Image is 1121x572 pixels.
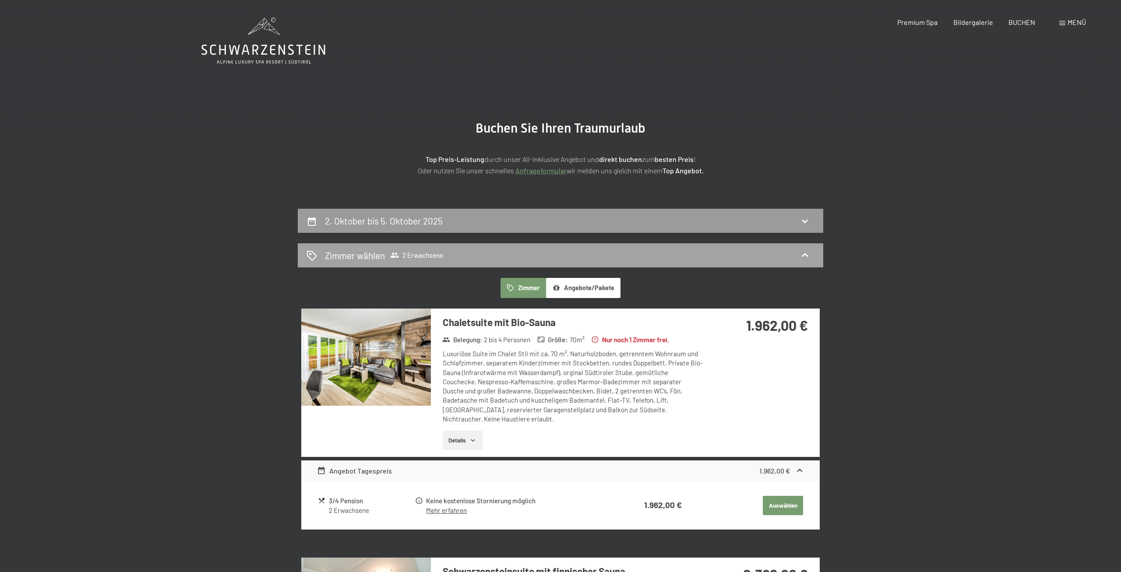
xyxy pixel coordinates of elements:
div: Keine kostenlose Stornierung möglich [426,496,608,506]
img: mss_renderimg.php [301,309,431,406]
span: 2 bis 4 Personen [484,335,530,344]
strong: Top Preis-Leistung [426,155,484,163]
a: Anfrageformular [515,166,567,175]
strong: 1.962,00 € [759,467,790,475]
span: Menü [1068,18,1086,26]
strong: besten Preis [655,155,694,163]
a: Bildergalerie [953,18,993,26]
a: Premium Spa [897,18,938,26]
button: Auswählen [763,496,803,515]
strong: Belegung : [442,335,482,344]
div: Angebot Tagespreis1.962,00 € [301,460,820,481]
span: 2 Erwachsene [390,251,443,260]
h2: 2. Oktober bis 5. Oktober 2025 [325,215,443,226]
p: durch unser All-inklusive Angebot und zum ! Oder nutzen Sie unser schnelles wir melden uns gleich... [342,154,779,176]
div: Angebot Tagespreis [317,466,392,476]
div: 2 Erwachsene [329,506,414,515]
strong: 1.962,00 € [746,317,808,333]
h3: Chaletsuite mit Bio-Sauna [443,316,703,329]
strong: Größe : [537,335,568,344]
strong: 1.962,00 € [644,500,682,510]
span: Buchen Sie Ihren Traumurlaub [476,120,645,136]
div: Luxuriöse Suite im Chalet Stil mit ca. 70 m², Naturholzboden, getrenntem Wohnraum und Schlafzimme... [443,349,703,424]
span: 70 m² [570,335,585,344]
button: Angebote/Pakete [546,278,620,298]
h2: Zimmer wählen [325,249,385,262]
strong: direkt buchen [599,155,642,163]
button: Details [443,431,483,450]
a: BUCHEN [1008,18,1035,26]
strong: Top Angebot. [663,166,704,175]
a: Mehr erfahren [426,506,467,514]
div: 3/4 Pension [329,496,414,506]
strong: Nur noch 1 Zimmer frei. [591,335,669,344]
button: Zimmer [501,278,546,298]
